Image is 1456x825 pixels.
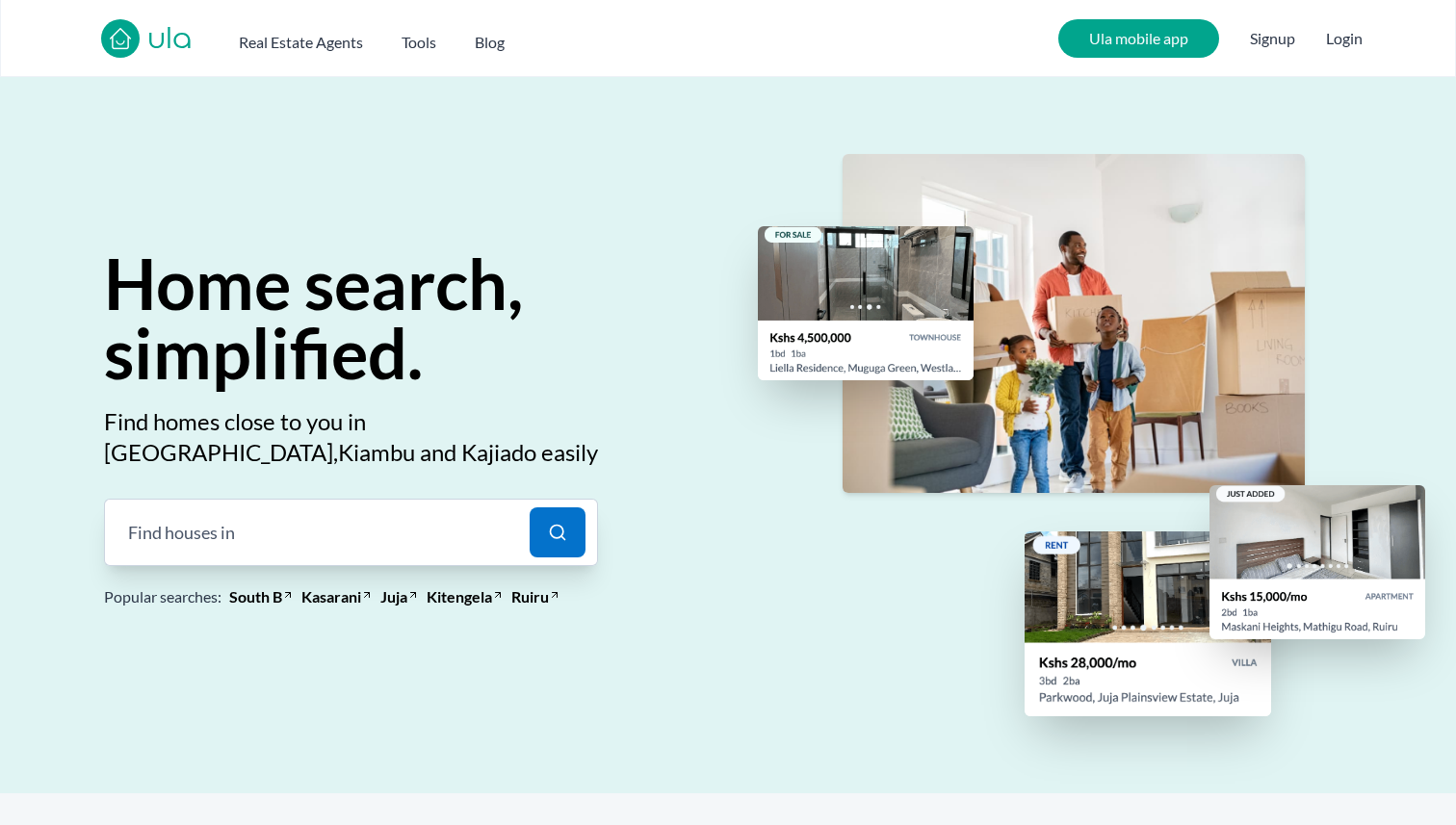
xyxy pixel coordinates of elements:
[402,31,436,54] h2: Tools
[104,406,598,468] h2: Find homes close to you in [GEOGRAPHIC_DATA], Kiambu and Kajiado easily
[104,311,423,394] span: simplified.
[427,585,492,608] a: Kitengela
[128,519,235,546] span: Find houses in
[475,31,505,54] h2: Blog
[475,23,505,54] a: Blog
[104,585,221,608] span: Popular searches:
[1025,531,1271,716] img: juja houses for sale - ula africa
[843,154,1305,493] img: home search simplified - ula africa
[147,23,193,58] a: ula
[239,23,363,54] button: Real Estate Agents
[229,585,282,608] a: South B
[1209,485,1425,639] img: ruiru houses for rent - ula africa
[1326,27,1363,50] button: Login
[239,23,543,54] nav: Main
[104,248,523,387] h1: Home search,
[402,23,436,54] button: Tools
[511,585,549,608] a: Ruiru
[380,585,407,608] a: Juja
[1250,19,1295,58] span: Signup
[758,226,974,380] img: westlands houses for sale - ula africa
[239,31,363,54] h2: Real Estate Agents
[301,585,361,608] a: Kasarani
[1058,19,1219,58] a: Ula mobile app
[518,499,598,566] button: Search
